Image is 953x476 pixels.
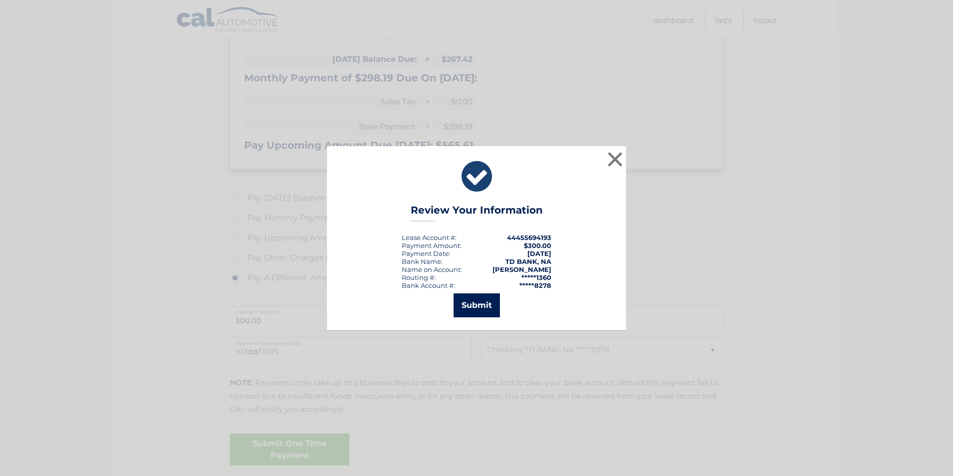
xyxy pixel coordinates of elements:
strong: [PERSON_NAME] [492,265,551,273]
div: Bank Account #: [402,281,455,289]
div: Name on Account: [402,265,462,273]
div: Payment Amount: [402,241,462,249]
strong: TD BANK, NA [505,257,551,265]
span: Payment Date [402,249,449,257]
div: Lease Account #: [402,234,457,241]
button: × [605,149,625,169]
strong: 44455694193 [507,234,551,241]
div: Routing #: [402,273,436,281]
button: Submit [454,293,500,317]
div: : [402,249,451,257]
h3: Review Your Information [411,204,543,222]
span: $300.00 [524,241,551,249]
div: Bank Name: [402,257,443,265]
span: [DATE] [527,249,551,257]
